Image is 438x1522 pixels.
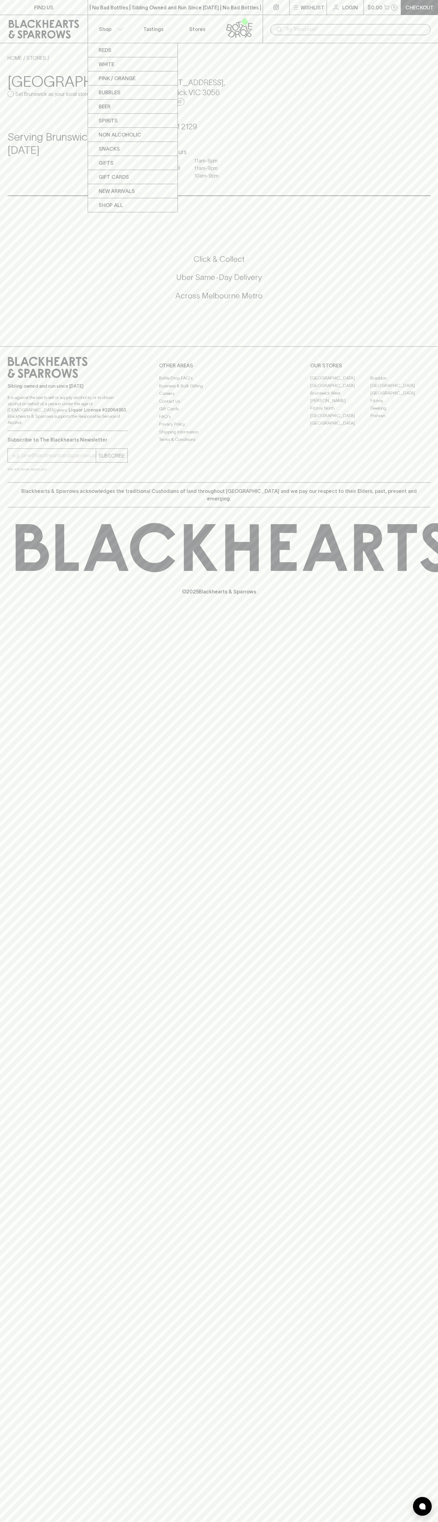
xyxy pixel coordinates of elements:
a: Gift Cards [88,170,178,184]
p: Snacks [99,145,120,153]
p: White [99,60,114,68]
a: Snacks [88,142,178,156]
a: SHOP ALL [88,198,178,212]
p: Bubbles [99,89,121,96]
a: Gifts [88,156,178,170]
a: White [88,57,178,71]
p: Non Alcoholic [99,131,141,138]
a: New Arrivals [88,184,178,198]
a: Reds [88,43,178,57]
p: Pink / Orange [99,75,136,82]
p: SHOP ALL [99,201,123,209]
a: Beer [88,100,178,114]
p: Gift Cards [99,173,129,181]
p: Spirits [99,117,118,124]
a: Non Alcoholic [88,128,178,142]
a: Bubbles [88,85,178,100]
a: Pink / Orange [88,71,178,85]
p: Reds [99,46,111,54]
p: New Arrivals [99,187,135,195]
img: bubble-icon [419,1503,425,1509]
p: Gifts [99,159,114,167]
p: Beer [99,103,111,110]
a: Spirits [88,114,178,128]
